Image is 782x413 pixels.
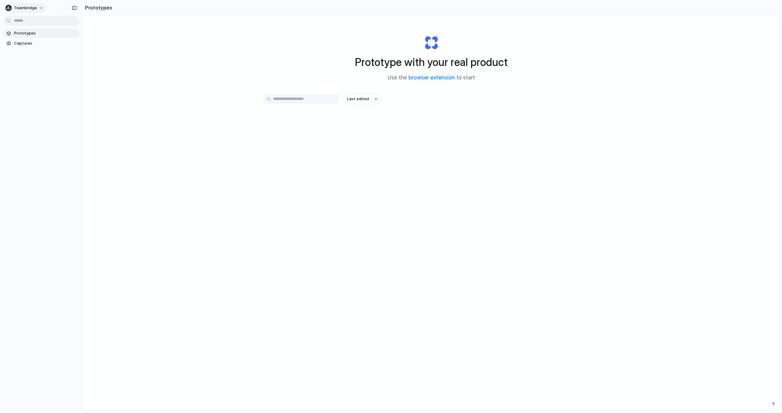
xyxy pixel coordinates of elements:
[82,4,112,11] h2: Prototypes
[3,39,79,48] a: Captures
[3,3,46,13] button: Teambridge
[347,96,369,102] span: Last edited
[408,75,455,81] a: browser extension
[14,40,77,46] span: Captures
[355,54,508,70] h1: Prototype with your real product
[14,5,37,11] span: Teambridge
[343,94,381,104] button: Last edited
[388,74,475,82] span: Use the to start
[3,29,79,38] a: Prototypes
[14,30,77,36] span: Prototypes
